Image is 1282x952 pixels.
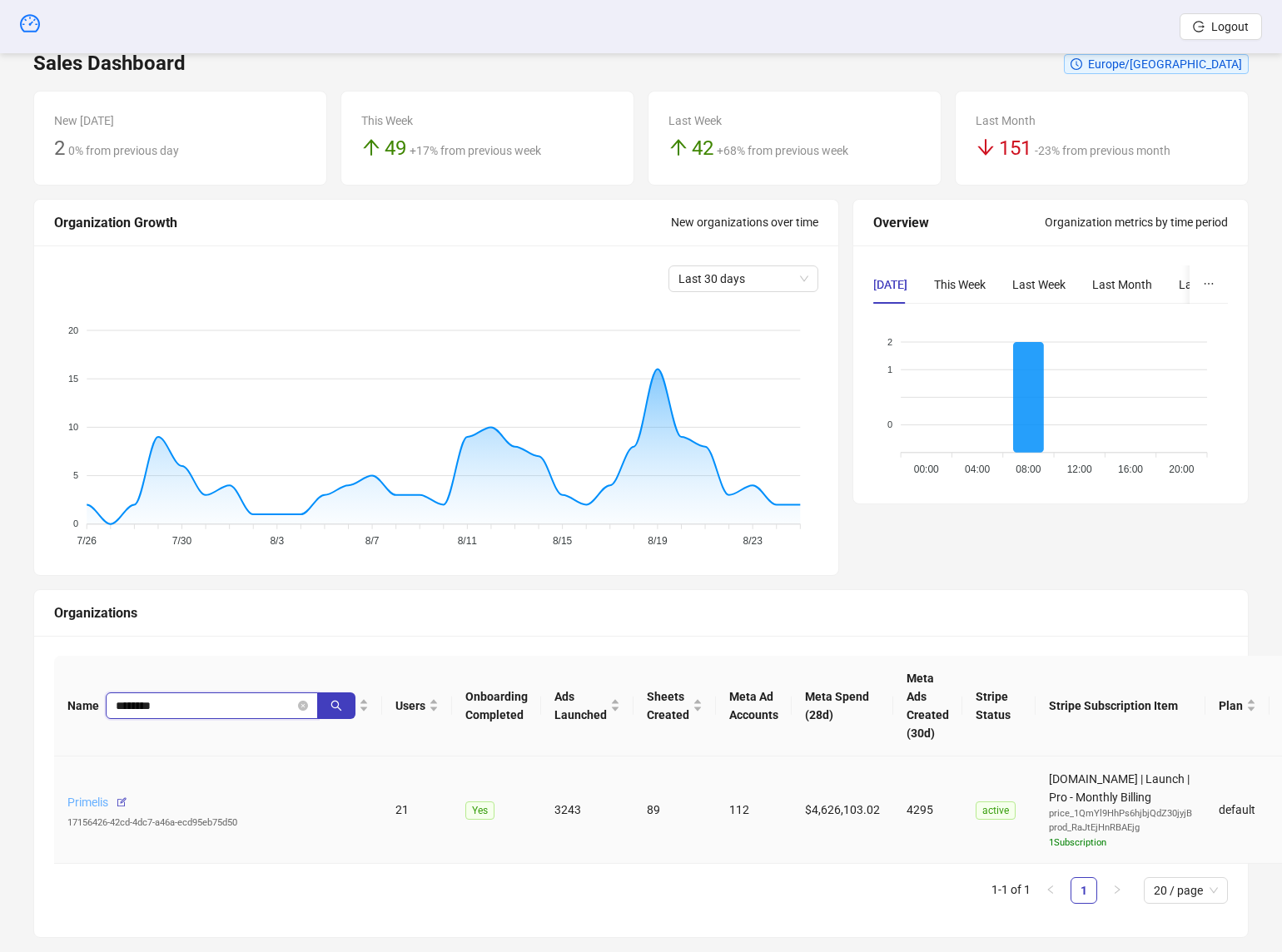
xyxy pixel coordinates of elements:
span: Logout [1211,20,1249,33]
tspan: 16:00 [1118,463,1143,474]
div: 4295 [907,801,949,819]
span: Ads Launched [554,687,607,724]
span: 20 / page [1154,878,1218,903]
th: Stripe Status [962,656,1036,756]
span: [DOMAIN_NAME] | Launch | Pro - Monthly Billing [1049,772,1192,850]
span: Users [395,697,425,715]
span: search [330,700,342,712]
tspan: 7/26 [77,534,97,546]
tspan: 1 [887,364,892,374]
th: Meta Ad Accounts [716,656,792,756]
span: 2 [54,136,65,160]
a: Primelis [67,796,108,809]
tspan: 10 [68,422,78,432]
span: clock-circle [1071,58,1082,70]
td: default [1205,756,1270,865]
span: Last 30 days [678,266,808,291]
li: Next Page [1104,877,1130,904]
div: 17156426-42cd-4dc7-a46a-ecd95eb75d50 [67,816,369,831]
tspan: 8/15 [553,534,573,546]
tspan: 00:00 [914,463,939,474]
tspan: 8/7 [365,534,380,546]
td: 89 [634,756,716,865]
button: right [1104,877,1130,904]
div: 112 [729,801,778,819]
li: Previous Page [1037,877,1064,904]
h3: Sales Dashboard [33,51,186,77]
div: This Week [361,112,614,130]
div: Last Week [668,112,921,130]
span: Plan [1219,697,1243,715]
span: ellipsis [1203,278,1215,290]
button: ellipsis [1190,265,1228,304]
span: arrow-up [361,137,381,157]
tspan: 7/30 [172,534,192,546]
span: Europe/[GEOGRAPHIC_DATA] [1088,57,1242,71]
span: dashboard [20,13,40,33]
span: arrow-down [976,137,996,157]
div: Last Month [1092,275,1152,294]
tspan: 5 [73,470,78,480]
span: Sheets Created [647,687,689,724]
tspan: 08:00 [1016,463,1041,474]
span: arrow-up [668,137,688,157]
tspan: 12:00 [1067,463,1092,474]
th: Meta Spend (28d) [792,656,893,756]
th: Onboarding Completed [452,656,541,756]
li: 1 [1071,877,1097,904]
th: Meta Ads Created (30d) [893,656,962,756]
div: Last Month [976,112,1228,130]
li: 1-1 of 1 [991,877,1031,904]
tspan: 8/19 [648,534,668,546]
tspan: 0 [887,419,892,429]
div: Organization Growth [54,212,671,233]
div: [DATE] [873,275,907,294]
div: This Week [934,275,986,294]
span: Organization metrics by time period [1045,216,1228,229]
span: 49 [385,136,406,160]
span: +68% from previous week [717,144,848,157]
span: Yes [465,801,494,820]
div: Overview [873,212,1045,233]
span: 42 [692,136,713,160]
span: logout [1193,21,1205,32]
th: Plan [1205,656,1270,756]
div: Last 3 Months [1179,275,1254,294]
div: New [DATE] [54,112,306,130]
span: -23% from previous month [1035,144,1170,157]
div: prod_RaJtEjHnRBAEjg [1049,821,1192,835]
span: right [1112,885,1122,895]
button: close-circle [298,701,308,711]
span: 151 [999,136,1031,160]
div: 1 Subscription [1049,835,1192,850]
th: Sheets Created [634,656,716,756]
span: 0% from previous day [68,144,179,157]
div: Organizations [54,602,1228,623]
button: Logout [1180,13,1262,40]
tspan: 20 [68,325,78,335]
tspan: 8/3 [270,534,284,546]
tspan: 15 [68,374,78,384]
div: Last Week [1012,275,1066,294]
span: +17% from previous week [410,144,541,157]
tspan: 0 [73,518,78,528]
tspan: 20:00 [1169,463,1194,474]
td: 21 [382,756,452,865]
th: Users [382,656,452,756]
div: price_1QmYl9HhPs6hjbjQdZ30jyjB [1049,806,1192,821]
tspan: 8/23 [743,534,763,546]
div: Page Size [1144,877,1228,904]
th: Stripe Subscription Item [1036,656,1205,756]
button: search [317,692,355,719]
th: Ads Launched [541,656,634,756]
td: $4,626,103.02 [792,756,893,865]
tspan: 2 [887,336,892,346]
button: left [1037,877,1064,904]
span: left [1046,885,1056,895]
tspan: 04:00 [965,463,990,474]
a: 1 [1071,878,1096,903]
td: 3243 [541,756,634,865]
span: New organizations over time [671,216,818,229]
tspan: 8/11 [458,534,478,546]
